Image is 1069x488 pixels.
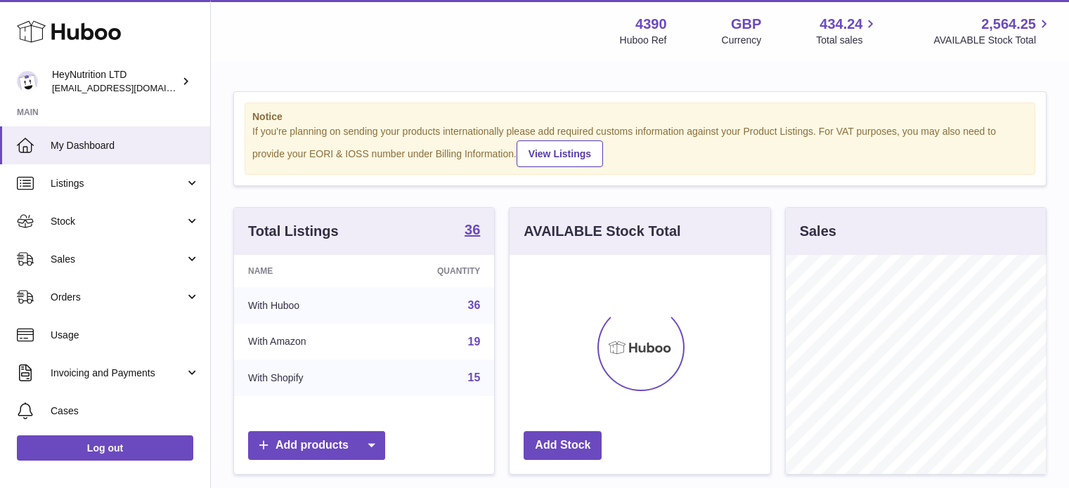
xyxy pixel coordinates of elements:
strong: 4390 [635,15,667,34]
h3: Sales [800,222,836,241]
a: Add products [248,431,385,460]
a: View Listings [517,140,603,167]
strong: 36 [465,223,480,237]
a: Log out [17,435,193,461]
h3: Total Listings [248,222,339,241]
span: Listings [51,177,185,190]
th: Name [234,255,377,287]
a: 36 [465,223,480,239]
a: 2,564.25 AVAILABLE Stock Total [933,15,1052,47]
img: info@heynutrition.com [17,71,38,92]
span: Stock [51,215,185,228]
a: 15 [468,371,481,383]
a: 434.24 Total sales [816,15,879,47]
span: Orders [51,291,185,304]
span: Total sales [816,34,879,47]
span: AVAILABLE Stock Total [933,34,1052,47]
span: My Dashboard [51,139,200,152]
h3: AVAILABLE Stock Total [524,222,680,241]
td: With Shopify [234,360,377,396]
th: Quantity [377,255,495,287]
span: 434.24 [819,15,862,34]
div: If you're planning on sending your products internationally please add required customs informati... [252,125,1028,167]
span: 2,564.25 [981,15,1036,34]
span: Usage [51,329,200,342]
td: With Huboo [234,287,377,324]
div: HeyNutrition LTD [52,68,179,95]
a: 19 [468,336,481,348]
a: 36 [468,299,481,311]
strong: GBP [731,15,761,34]
a: Add Stock [524,431,602,460]
div: Huboo Ref [620,34,667,47]
div: Currency [722,34,762,47]
strong: Notice [252,110,1028,124]
span: Sales [51,253,185,266]
span: Cases [51,404,200,418]
span: Invoicing and Payments [51,367,185,380]
span: [EMAIL_ADDRESS][DOMAIN_NAME] [52,82,207,93]
td: With Amazon [234,324,377,360]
